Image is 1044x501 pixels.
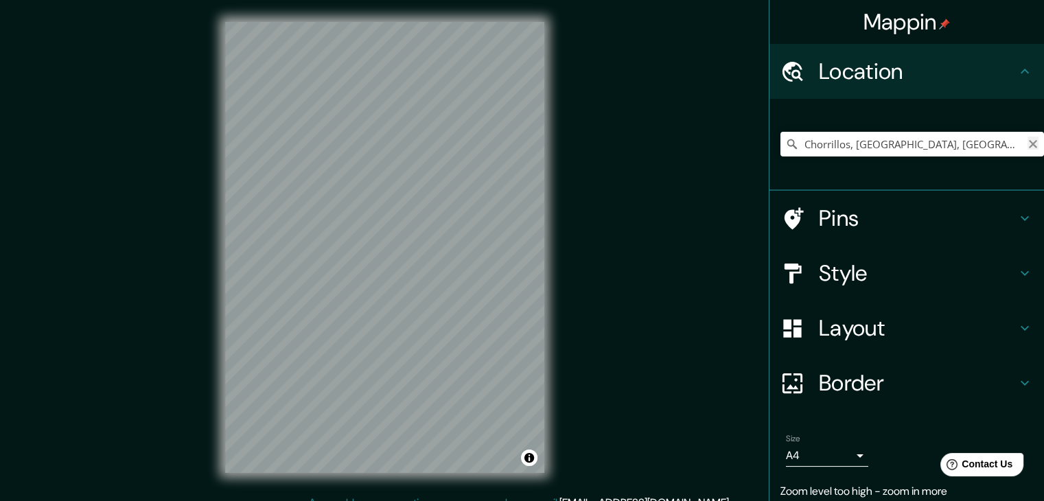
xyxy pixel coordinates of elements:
h4: Style [819,259,1017,287]
div: Layout [769,301,1044,356]
h4: Layout [819,314,1017,342]
div: A4 [786,445,868,467]
div: Pins [769,191,1044,246]
p: Zoom level too high - zoom in more [780,483,1033,500]
h4: Border [819,369,1017,397]
iframe: Help widget launcher [922,447,1029,486]
button: Toggle attribution [521,450,537,466]
input: Pick your city or area [780,132,1044,156]
label: Size [786,433,800,445]
div: Style [769,246,1044,301]
h4: Location [819,58,1017,85]
div: Border [769,356,1044,410]
canvas: Map [225,22,544,473]
h4: Mappin [863,8,951,36]
div: Location [769,44,1044,99]
button: Clear [1028,137,1039,150]
img: pin-icon.png [939,19,950,30]
h4: Pins [819,205,1017,232]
